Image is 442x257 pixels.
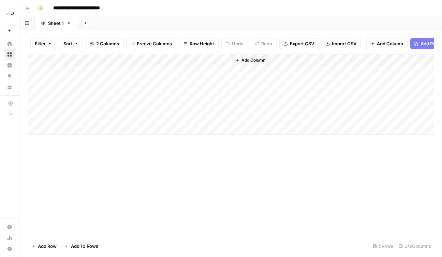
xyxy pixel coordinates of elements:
button: Row Height [179,38,219,49]
span: 2 Columns [96,40,119,47]
button: Freeze Columns [126,38,176,49]
a: Home [4,38,15,49]
a: Sheet 1 [35,16,77,30]
span: Sort [63,40,72,47]
img: CGMOps Logo [4,8,16,20]
button: Undo [221,38,248,49]
a: Opportunities [4,71,15,82]
span: Export CSV [290,40,314,47]
button: Add Column [366,38,408,49]
a: Usage [4,232,15,243]
span: Redo [261,40,272,47]
button: Add 10 Rows [61,241,102,252]
span: Add 10 Rows [71,243,98,250]
button: Sort [59,38,83,49]
span: Filter [35,40,46,47]
button: Add Column [233,56,268,65]
a: Settings [4,222,15,232]
span: Add Column [241,57,265,63]
button: Import CSV [321,38,361,49]
button: 2 Columns [86,38,123,49]
button: Add Row [28,241,61,252]
a: Browse [4,49,15,60]
span: Freeze Columns [137,40,172,47]
span: Row Height [190,40,214,47]
div: 5 Rows [370,241,396,252]
a: Your Data [4,82,15,93]
button: Filter [30,38,56,49]
button: Workspace: CGMOps [4,5,15,22]
span: Add Column [377,40,403,47]
a: Insights [4,60,15,71]
span: Add Row [38,243,57,250]
button: Help + Support [4,243,15,254]
button: Export CSV [279,38,319,49]
div: Sheet 1 [48,20,64,27]
span: Undo [232,40,244,47]
button: Redo [251,38,277,49]
div: 2/2 Columns [396,241,434,252]
span: Import CSV [332,40,356,47]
